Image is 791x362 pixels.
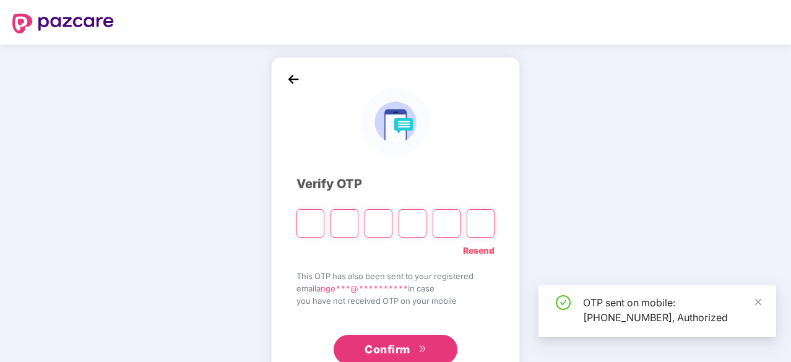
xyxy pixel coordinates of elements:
span: close [754,298,763,306]
input: Digit 6 [467,209,495,238]
img: back_icon [284,70,303,88]
span: email in case [296,282,495,295]
div: Verify OTP [296,175,495,194]
div: OTP sent on mobile: [PHONE_NUMBER], Authorized [583,295,761,325]
input: Digit 4 [399,209,426,238]
span: This OTP has also been sent to your registered [296,270,495,282]
span: Confirm [365,341,410,358]
span: check-circle [556,295,571,310]
input: Please enter verification code. Digit 1 [296,209,324,238]
a: Resend [463,244,495,257]
span: you have not received OTP on your mobile [296,295,495,307]
img: logo [12,14,114,33]
input: Digit 5 [433,209,460,238]
img: logo [361,88,429,156]
span: double-right [418,345,426,355]
input: Digit 3 [365,209,392,238]
input: Digit 2 [331,209,358,238]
